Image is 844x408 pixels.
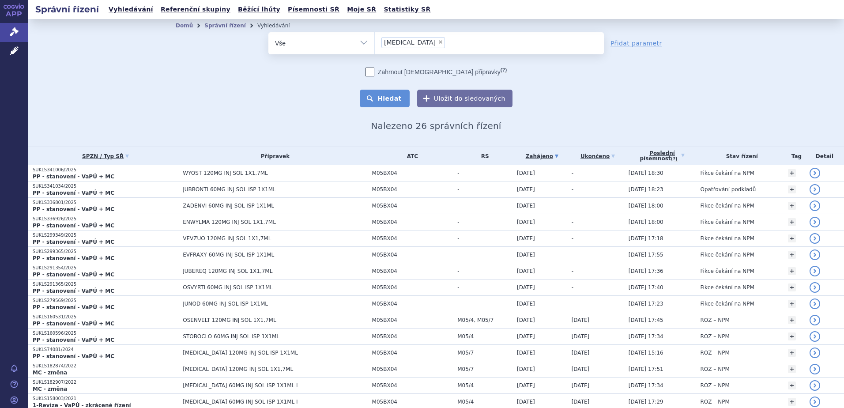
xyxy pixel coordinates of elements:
a: + [788,300,796,308]
span: [MEDICAL_DATA] 60MG INJ SOL ISP 1X1ML I [183,382,367,389]
a: + [788,251,796,259]
span: [MEDICAL_DATA] 120MG INJ SOL ISP 1X1ML [183,350,367,356]
span: M05BX04 [372,382,453,389]
span: - [572,235,573,242]
span: M05BX04 [372,235,453,242]
span: M05BX04 [372,350,453,356]
span: Fikce čekání na NPM [701,219,754,225]
a: detail [810,168,820,178]
strong: PP - stanovení - VaPÚ + MC [33,272,114,278]
p: SUKLS291354/2025 [33,265,178,271]
span: [MEDICAL_DATA] 120MG INJ SOL 1X1,7ML [183,366,367,372]
span: M05/4 [457,382,512,389]
span: [DATE] [572,333,590,340]
a: + [788,267,796,275]
a: + [788,332,796,340]
span: [DATE] [517,382,535,389]
span: - [457,219,512,225]
strong: PP - stanovení - VaPÚ + MC [33,288,114,294]
a: + [788,169,796,177]
span: [DATE] 17:34 [629,333,663,340]
span: [DATE] [517,186,535,193]
a: + [788,185,796,193]
input: [MEDICAL_DATA] [448,37,503,48]
span: [DATE] 17:18 [629,235,663,242]
th: Stav řízení [696,147,784,165]
span: - [457,268,512,274]
a: detail [810,217,820,227]
span: M05BX04 [372,203,453,209]
span: [DATE] [517,317,535,323]
span: M05BX04 [372,366,453,372]
span: WYOST 120MG INJ SOL 1X1,7ML [183,170,367,176]
span: ROZ – NPM [701,399,730,405]
a: + [788,234,796,242]
span: - [457,235,512,242]
span: M05BX04 [372,170,453,176]
a: Písemnosti SŘ [285,4,342,15]
a: detail [810,200,820,211]
abbr: (?) [501,67,507,73]
span: Fikce čekání na NPM [701,252,754,258]
p: SUKLS182907/2022 [33,379,178,385]
span: M05/7 [457,350,512,356]
span: ROZ – NPM [701,366,730,372]
span: ZADENVI 60MG INJ SOL ISP 1X1ML [183,203,367,209]
p: SUKLS158003/2021 [33,396,178,402]
th: ATC [368,147,453,165]
a: + [788,349,796,357]
abbr: (?) [671,156,678,162]
span: [DATE] [517,301,535,307]
button: Hledat [360,90,410,107]
span: ROZ – NPM [701,350,730,356]
span: - [457,203,512,209]
span: Fikce čekání na NPM [701,203,754,209]
a: + [788,316,796,324]
a: + [788,202,796,210]
strong: PP - stanovení - VaPÚ + MC [33,353,114,359]
span: [DATE] 18:30 [629,170,663,176]
strong: PP - stanovení - VaPÚ + MC [33,321,114,327]
span: [DATE] 18:00 [629,203,663,209]
span: JUBBONTI 60MG INJ SOL ISP 1X1ML [183,186,367,193]
strong: PP - stanovení - VaPÚ + MC [33,206,114,212]
a: detail [810,315,820,325]
span: ROZ – NPM [701,333,730,340]
span: Fikce čekání na NPM [701,301,754,307]
a: detail [810,233,820,244]
strong: PP - stanovení - VaPÚ + MC [33,190,114,196]
span: M05/4 [457,399,512,405]
span: - [572,301,573,307]
span: Fikce čekání na NPM [701,268,754,274]
span: M05/4, M05/7 [457,317,512,323]
span: M05BX04 [372,252,453,258]
p: SUKLS74081/2024 [33,347,178,353]
span: - [457,186,512,193]
li: Vyhledávání [257,19,301,32]
strong: MC - změna [33,370,67,376]
span: [DATE] [517,252,535,258]
a: detail [810,397,820,407]
span: [DATE] 17:36 [629,268,663,274]
strong: PP - stanovení - VaPÚ + MC [33,255,114,261]
span: - [572,170,573,176]
span: [DATE] [572,350,590,356]
span: VEVZUO 120MG INJ SOL 1X1,7ML [183,235,367,242]
button: Uložit do sledovaných [417,90,512,107]
span: [DATE] 17:34 [629,382,663,389]
p: SUKLS341034/2025 [33,183,178,189]
strong: PP - stanovení - VaPÚ + MC [33,174,114,180]
p: SUKLS160531/2025 [33,314,178,320]
span: [DATE] [517,399,535,405]
span: [DATE] [572,382,590,389]
span: [DATE] [517,219,535,225]
span: [DATE] 18:23 [629,186,663,193]
span: M05BX04 [372,333,453,340]
span: × [438,39,443,45]
span: Nalezeno 26 správních řízení [371,121,501,131]
a: + [788,398,796,406]
a: + [788,283,796,291]
span: Fikce čekání na NPM [701,170,754,176]
span: [DATE] 17:23 [629,301,663,307]
span: M05BX04 [372,186,453,193]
